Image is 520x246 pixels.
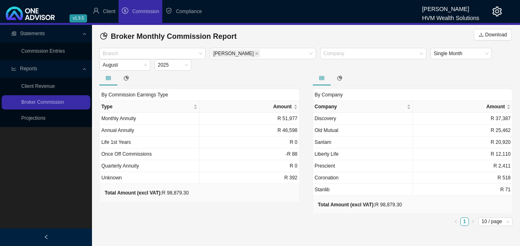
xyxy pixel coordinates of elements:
[199,125,299,136] td: R 46,598
[469,217,477,226] li: Next Page
[315,139,332,145] span: Sanlam
[69,14,87,22] span: v1.9.5
[315,127,338,133] span: Old Mutual
[101,127,134,133] span: Annual Annuity
[101,175,122,181] span: Unknown
[6,7,55,20] img: 2df55531c6924b55f21c4cf5d4484680-logo-light.svg
[319,76,324,81] span: table
[21,115,45,121] a: Projections
[460,217,469,226] li: 1
[11,31,16,36] span: reconciliation
[315,163,335,169] span: Prescient
[337,76,342,81] span: pie-chart
[199,148,299,160] td: -R 88
[315,187,330,192] span: Stanlib
[93,7,99,14] span: user
[485,31,507,39] span: Download
[21,83,55,89] a: Client Revenue
[106,76,111,81] span: table
[434,48,489,59] span: Single Month
[479,32,484,37] span: download
[20,31,45,36] span: Statements
[413,125,513,136] td: R 25,462
[474,29,512,40] button: Download
[461,218,468,226] a: 1
[413,172,513,184] td: R 518
[413,101,513,113] th: Amount
[103,60,147,70] span: August
[21,48,65,54] a: Commission Entries
[315,151,339,157] span: Liberty Life
[101,151,152,157] span: Once Off Commissions
[44,235,49,239] span: left
[199,136,299,148] td: R 0
[413,160,513,172] td: R 2,411
[111,32,237,40] span: Broker Monthly Commission Report
[413,148,513,160] td: R 12,110
[469,217,477,226] button: right
[166,7,172,14] span: safety
[101,103,192,111] span: Type
[452,217,460,226] li: Previous Page
[100,32,108,40] span: pie-chart
[101,116,136,121] span: Monthly Annuity
[213,50,254,57] span: [PERSON_NAME]
[199,101,299,113] th: Amount
[492,7,502,16] span: setting
[413,184,513,196] td: R 71
[422,2,479,11] div: [PERSON_NAME]
[315,175,339,181] span: Coronation
[101,163,139,169] span: Quarterly Annuity
[454,219,458,224] span: left
[100,101,199,113] th: Type
[105,190,162,196] b: Total Amount (excl VAT):
[482,218,509,226] span: 10 / page
[199,113,299,125] td: R 51,977
[478,217,513,226] div: Page Size
[199,172,299,184] td: R 392
[313,89,513,101] div: By Company
[101,139,131,145] span: Life 1st Years
[318,202,375,208] b: Total Amount (excl VAT):
[21,99,64,105] a: Broker Commission
[415,103,505,111] span: Amount
[452,217,460,226] button: left
[471,219,475,224] span: right
[211,49,260,58] span: Wesley Bowman
[99,89,300,101] div: By Commission Earnings Type
[124,76,129,81] span: pie-chart
[413,136,513,148] td: R 20,920
[315,116,336,121] span: Discovery
[413,113,513,125] td: R 37,387
[11,66,16,71] span: line-chart
[315,103,405,111] span: Company
[105,189,189,197] div: R 98,879.30
[313,101,413,113] th: Company
[20,66,37,72] span: Reports
[255,51,259,56] span: close
[422,11,479,20] div: HVM Wealth Solutions
[201,103,291,111] span: Amount
[318,201,402,209] div: R 98,879.30
[176,9,202,14] span: Compliance
[103,9,116,14] span: Client
[122,7,128,14] span: dollar
[158,60,188,70] span: 2025
[132,9,159,14] span: Commission
[199,160,299,172] td: R 0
